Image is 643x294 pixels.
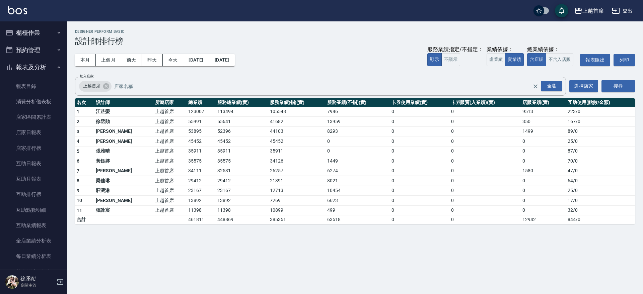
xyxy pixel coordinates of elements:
[3,125,64,140] a: 店家日報表
[521,186,566,196] td: 0
[187,176,216,186] td: 29412
[390,146,449,156] td: 0
[521,117,566,127] td: 350
[77,188,79,193] span: 9
[3,187,64,202] a: 互助排行榜
[326,186,390,196] td: 10454
[449,215,521,224] td: 0
[268,186,326,196] td: 12713
[326,136,390,146] td: 0
[216,98,268,107] th: 服務總業績(實)
[449,196,521,206] td: 0
[77,178,79,183] span: 8
[153,176,187,186] td: 上越首席
[326,176,390,186] td: 8021
[94,186,153,196] td: 莊涴淋
[390,126,449,136] td: 0
[3,171,64,187] a: 互助月報表
[449,176,521,186] td: 0
[94,196,153,206] td: [PERSON_NAME]
[505,53,524,66] button: 實業績
[521,136,566,146] td: 0
[94,156,153,166] td: 黃鈺婷
[449,156,521,166] td: 0
[566,196,635,206] td: 17 / 0
[75,36,635,46] h3: 設計師排行榜
[187,186,216,196] td: 23167
[268,117,326,127] td: 41682
[326,166,390,176] td: 6274
[3,59,64,76] button: 報表及分析
[566,186,635,196] td: 25 / 0
[183,54,209,66] button: [DATE]
[326,98,390,107] th: 服務業績(不指)(實)
[326,107,390,117] td: 7946
[77,129,79,134] span: 3
[153,98,187,107] th: 所屬店家
[77,149,79,154] span: 5
[566,136,635,146] td: 25 / 0
[3,140,64,156] a: 店家排行榜
[441,53,460,66] button: 不顯示
[77,119,79,124] span: 2
[521,176,566,186] td: 0
[3,94,64,109] a: 消費分析儀表板
[209,54,235,66] button: [DATE]
[153,196,187,206] td: 上越首席
[94,205,153,215] td: 張詠宸
[187,166,216,176] td: 34111
[487,53,505,66] button: 虛業績
[449,166,521,176] td: 0
[216,196,268,206] td: 13892
[3,109,64,125] a: 店家區間累計表
[153,107,187,117] td: 上越首席
[566,107,635,117] td: 223 / 0
[187,205,216,215] td: 11398
[580,54,610,66] button: 報表匯出
[187,98,216,107] th: 總業績
[3,249,64,264] a: 每日業績分析表
[75,98,635,224] table: a dense table
[572,4,606,18] button: 上越首席
[94,107,153,117] td: 江芷螢
[390,205,449,215] td: 0
[555,4,568,17] button: save
[390,196,449,206] td: 0
[449,186,521,196] td: 0
[3,156,64,171] a: 互助日報表
[216,186,268,196] td: 23167
[96,54,121,66] button: 上個月
[187,146,216,156] td: 35911
[449,146,521,156] td: 0
[75,54,96,66] button: 本月
[3,202,64,218] a: 互助點數明細
[77,109,79,114] span: 1
[487,46,524,53] div: 業績依據：
[94,117,153,127] td: 徐丞勛
[390,176,449,186] td: 0
[187,196,216,206] td: 13892
[216,156,268,166] td: 35575
[566,205,635,215] td: 32 / 0
[3,24,64,41] button: 櫃檯作業
[77,138,79,144] span: 4
[121,54,142,66] button: 前天
[541,81,562,91] div: 全選
[153,186,187,196] td: 上越首席
[3,233,64,249] a: 全店業績分析表
[390,215,449,224] td: 0
[390,156,449,166] td: 0
[216,136,268,146] td: 45452
[326,117,390,127] td: 13959
[153,205,187,215] td: 上越首席
[326,196,390,206] td: 6623
[427,53,442,66] button: 顯示
[601,80,635,92] button: 搜尋
[531,82,540,91] button: Clear
[566,166,635,176] td: 47 / 0
[449,205,521,215] td: 0
[20,276,55,282] h5: 徐丞勛
[268,98,326,107] th: 服務業績(指)(實)
[216,215,268,224] td: 448869
[153,117,187,127] td: 上越首席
